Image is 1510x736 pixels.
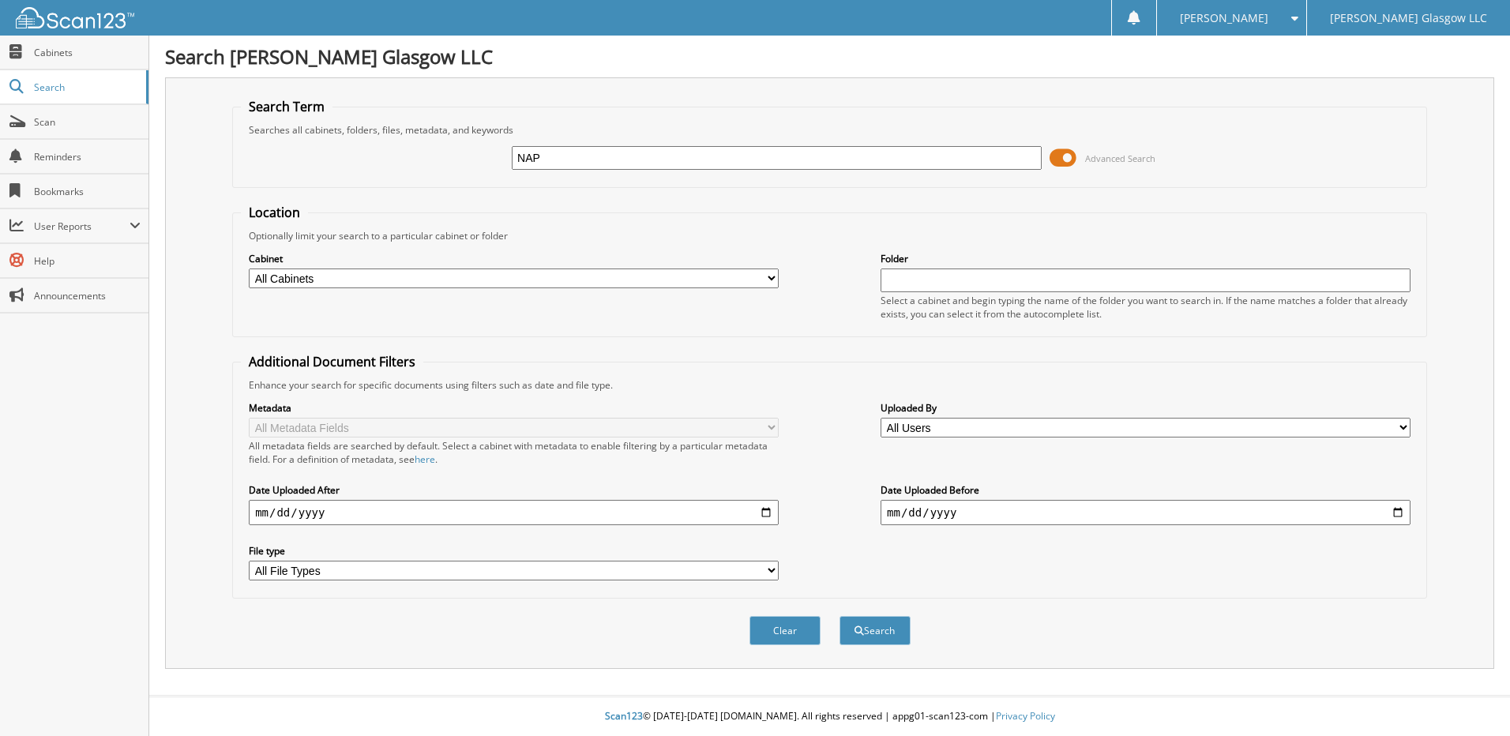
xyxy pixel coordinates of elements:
[34,46,141,59] span: Cabinets
[249,439,779,466] div: All metadata fields are searched by default. Select a cabinet with metadata to enable filtering b...
[881,483,1410,497] label: Date Uploaded Before
[249,483,779,497] label: Date Uploaded After
[605,709,643,723] span: Scan123
[34,254,141,268] span: Help
[1085,152,1155,164] span: Advanced Search
[749,616,821,645] button: Clear
[415,452,435,466] a: here
[1330,13,1487,23] span: [PERSON_NAME] Glasgow LLC
[840,616,911,645] button: Search
[249,500,779,525] input: start
[241,204,308,221] legend: Location
[1180,13,1268,23] span: [PERSON_NAME]
[34,150,141,163] span: Reminders
[34,220,130,233] span: User Reports
[241,98,332,115] legend: Search Term
[149,697,1510,736] div: © [DATE]-[DATE] [DOMAIN_NAME]. All rights reserved | appg01-scan123-com |
[881,252,1410,265] label: Folder
[996,709,1055,723] a: Privacy Policy
[34,185,141,198] span: Bookmarks
[249,401,779,415] label: Metadata
[249,252,779,265] label: Cabinet
[241,123,1418,137] div: Searches all cabinets, folders, files, metadata, and keywords
[34,115,141,129] span: Scan
[881,294,1410,321] div: Select a cabinet and begin typing the name of the folder you want to search in. If the name match...
[34,81,138,94] span: Search
[34,289,141,302] span: Announcements
[241,353,423,370] legend: Additional Document Filters
[881,500,1410,525] input: end
[1431,660,1510,736] iframe: Chat Widget
[165,43,1494,69] h1: Search [PERSON_NAME] Glasgow LLC
[16,7,134,28] img: scan123-logo-white.svg
[881,401,1410,415] label: Uploaded By
[241,378,1418,392] div: Enhance your search for specific documents using filters such as date and file type.
[249,544,779,558] label: File type
[241,229,1418,242] div: Optionally limit your search to a particular cabinet or folder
